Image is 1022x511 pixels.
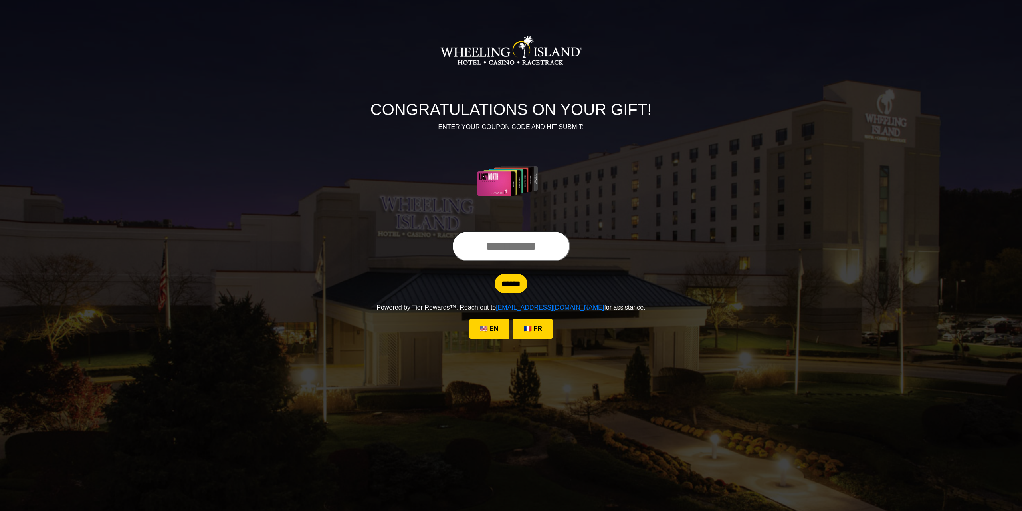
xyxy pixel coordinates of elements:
[469,319,509,339] a: 🇺🇸 EN
[458,141,564,221] img: Center Image
[289,122,733,132] p: ENTER YOUR COUPON CODE AND HIT SUBMIT:
[513,319,553,339] a: 🇫🇷 FR
[289,100,733,119] h1: CONGRATULATIONS ON YOUR GIFT!
[376,304,645,311] span: Powered by Tier Rewards™. Reach out to for assistance.
[467,319,555,339] div: Language Selection
[440,10,582,90] img: Logo
[496,304,604,311] a: [EMAIL_ADDRESS][DOMAIN_NAME]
